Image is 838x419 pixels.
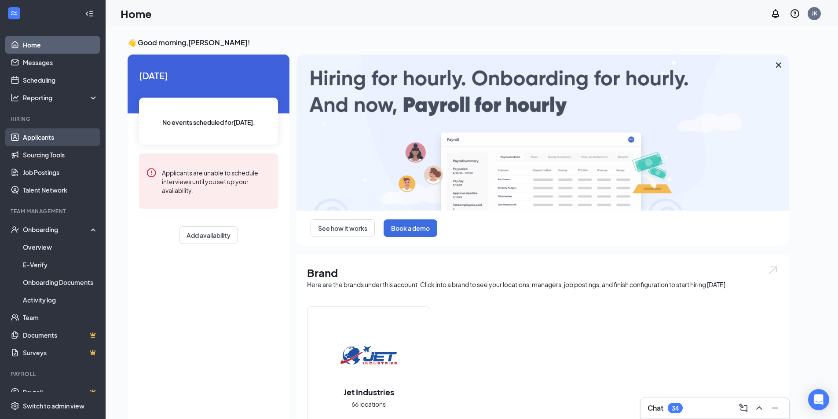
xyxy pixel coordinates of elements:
[672,404,679,412] div: 34
[23,146,98,164] a: Sourcing Tools
[23,164,98,181] a: Job Postings
[146,168,157,178] svg: Error
[790,8,800,19] svg: QuestionInfo
[121,6,152,21] h1: Home
[23,309,98,326] a: Team
[162,168,271,195] div: Applicants are unable to schedule interviews until you set up your availability.
[351,399,386,409] span: 66 locations
[23,93,99,102] div: Reporting
[808,389,829,410] div: Open Intercom Messenger
[812,10,817,17] div: JK
[773,60,784,70] svg: Cross
[23,181,98,199] a: Talent Network
[11,93,19,102] svg: Analysis
[10,9,18,18] svg: WorkstreamLogo
[384,219,437,237] button: Book a demo
[23,326,98,344] a: DocumentsCrown
[11,225,19,234] svg: UserCheck
[307,265,779,280] h1: Brand
[23,71,98,89] a: Scheduling
[139,69,278,82] span: [DATE]
[767,265,779,275] img: open.6027fd2a22e1237b5b06.svg
[23,273,98,291] a: Onboarding Documents
[648,403,663,413] h3: Chat
[23,54,98,71] a: Messages
[11,370,96,378] div: Payroll
[770,403,780,413] svg: Minimize
[162,117,255,127] span: No events scheduled for [DATE] .
[307,280,779,289] div: Here are the brands under this account. Click into a brand to see your locations, managers, job p...
[85,9,94,18] svg: Collapse
[754,403,765,413] svg: ChevronUp
[128,38,789,47] h3: 👋 Good morning, [PERSON_NAME] !
[335,386,403,397] h2: Jet Industries
[11,115,96,123] div: Hiring
[23,256,98,273] a: E-Verify
[23,383,98,401] a: PayrollCrown
[11,208,96,215] div: Team Management
[770,8,781,19] svg: Notifications
[23,128,98,146] a: Applicants
[738,403,749,413] svg: ComposeMessage
[736,401,750,415] button: ComposeMessage
[23,36,98,54] a: Home
[23,225,91,234] div: Onboarding
[296,55,789,211] img: payroll-large.gif
[768,401,782,415] button: Minimize
[311,219,375,237] button: See how it works
[752,401,766,415] button: ChevronUp
[23,344,98,361] a: SurveysCrown
[23,238,98,256] a: Overview
[179,226,238,244] button: Add availability
[340,327,397,383] img: Jet Industries
[11,401,19,410] svg: Settings
[23,401,84,410] div: Switch to admin view
[23,291,98,309] a: Activity log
